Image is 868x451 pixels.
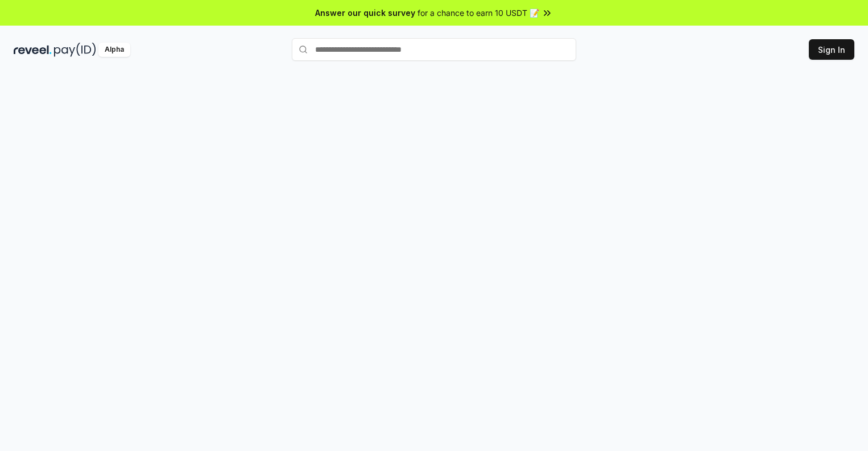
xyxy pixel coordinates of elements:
[54,43,96,57] img: pay_id
[418,7,539,19] span: for a chance to earn 10 USDT 📝
[14,43,52,57] img: reveel_dark
[315,7,415,19] span: Answer our quick survey
[98,43,130,57] div: Alpha
[809,39,854,60] button: Sign In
